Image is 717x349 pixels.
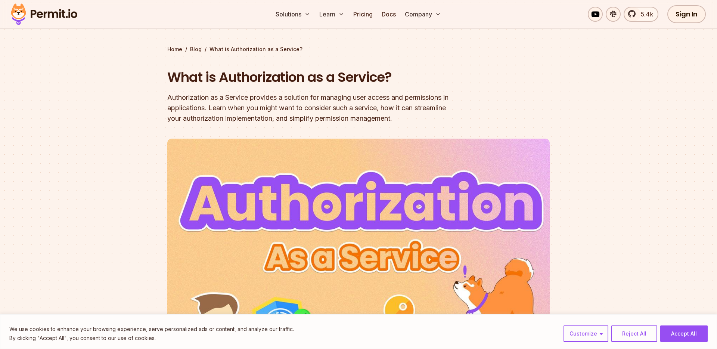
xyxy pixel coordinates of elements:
[167,92,454,124] div: Authorization as a Service provides a solution for managing user access and permissions in applic...
[636,10,653,19] span: 5.4k
[167,46,550,53] div: / /
[350,7,376,22] a: Pricing
[316,7,347,22] button: Learn
[9,334,294,343] p: By clicking "Accept All", you consent to our use of cookies.
[7,1,81,27] img: Permit logo
[167,68,454,87] h1: What is Authorization as a Service?
[167,46,182,53] a: Home
[611,325,657,342] button: Reject All
[379,7,399,22] a: Docs
[190,46,202,53] a: Blog
[624,7,658,22] a: 5.4k
[660,325,708,342] button: Accept All
[273,7,313,22] button: Solutions
[9,325,294,334] p: We use cookies to enhance your browsing experience, serve personalized ads or content, and analyz...
[402,7,444,22] button: Company
[667,5,706,23] a: Sign In
[564,325,608,342] button: Customize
